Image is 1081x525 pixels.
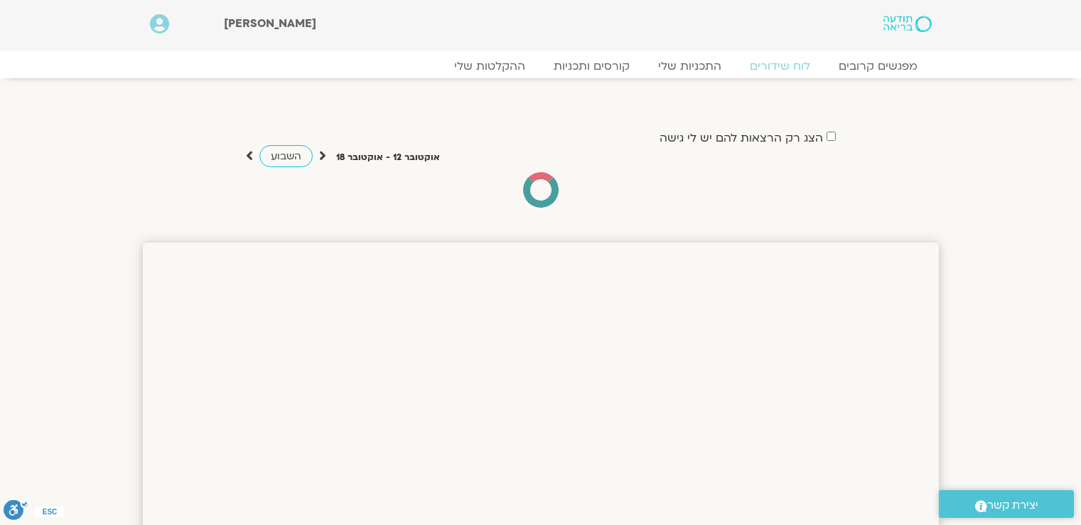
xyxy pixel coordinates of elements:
[440,59,539,73] a: ההקלטות שלי
[644,59,736,73] a: התכניות שלי
[224,16,316,31] span: [PERSON_NAME]
[736,59,824,73] a: לוח שידורים
[939,490,1074,518] a: יצירת קשר
[539,59,644,73] a: קורסים ותכניות
[660,132,823,144] label: הצג רק הרצאות להם יש לי גישה
[150,59,932,73] nav: Menu
[987,496,1038,515] span: יצירת קשר
[259,145,313,167] a: השבוע
[336,150,440,165] p: אוקטובר 12 - אוקטובר 18
[824,59,932,73] a: מפגשים קרובים
[271,149,301,163] span: השבוע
